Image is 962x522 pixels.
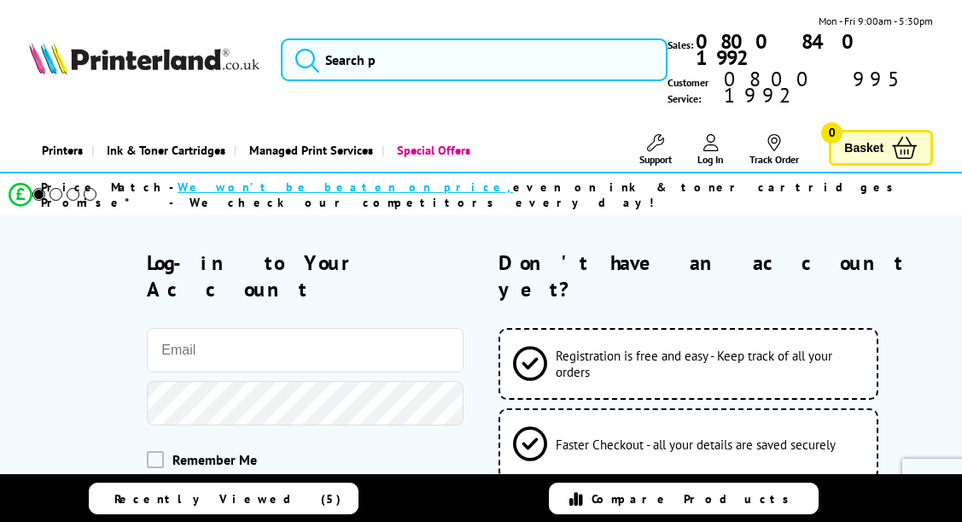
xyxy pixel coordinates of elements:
span: Compare Products [592,491,798,507]
input: Search p [281,38,668,81]
span: Log In [697,153,724,166]
a: Recently Viewed (5) [89,483,359,514]
span: 0800 995 1992 [721,71,933,103]
span: Recently Viewed (5) [114,491,341,507]
a: Support [639,134,672,166]
span: Faster Checkout - all your details are saved securely [556,437,836,453]
span: We won’t be beaten on price, [178,179,513,195]
span: Customer Service: [668,71,934,107]
a: 0800 840 1992 [693,33,934,66]
span: 0 [821,122,842,144]
img: Printerland Logo [29,42,259,74]
a: Log In [697,134,724,166]
h2: Log-in to Your Account [147,249,464,302]
span: Sales: [668,37,693,53]
span: Mon - Fri 9:00am - 5:30pm [819,13,933,29]
a: Printers [29,128,91,172]
b: 0800 840 1992 [696,28,866,71]
span: Remember Me [172,451,257,468]
a: Compare Products [549,483,819,514]
a: Basket 0 [829,130,933,167]
a: Special Offers [382,128,479,172]
input: Email [147,328,464,372]
span: Basket [844,137,883,160]
span: Ink & Toner Cartridges [107,128,225,172]
div: - even on ink & toner cartridges - We check our competitors every day! [169,179,916,210]
a: Managed Print Services [234,128,382,172]
a: Track Order [749,134,799,166]
span: Support [639,153,672,166]
a: Printerland Logo [29,42,259,78]
a: Ink & Toner Cartridges [91,128,234,172]
li: modal_Promise [9,179,916,209]
span: Registration is free and easy - Keep track of all your orders [556,348,864,380]
h2: Don't have an account yet? [498,249,920,302]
